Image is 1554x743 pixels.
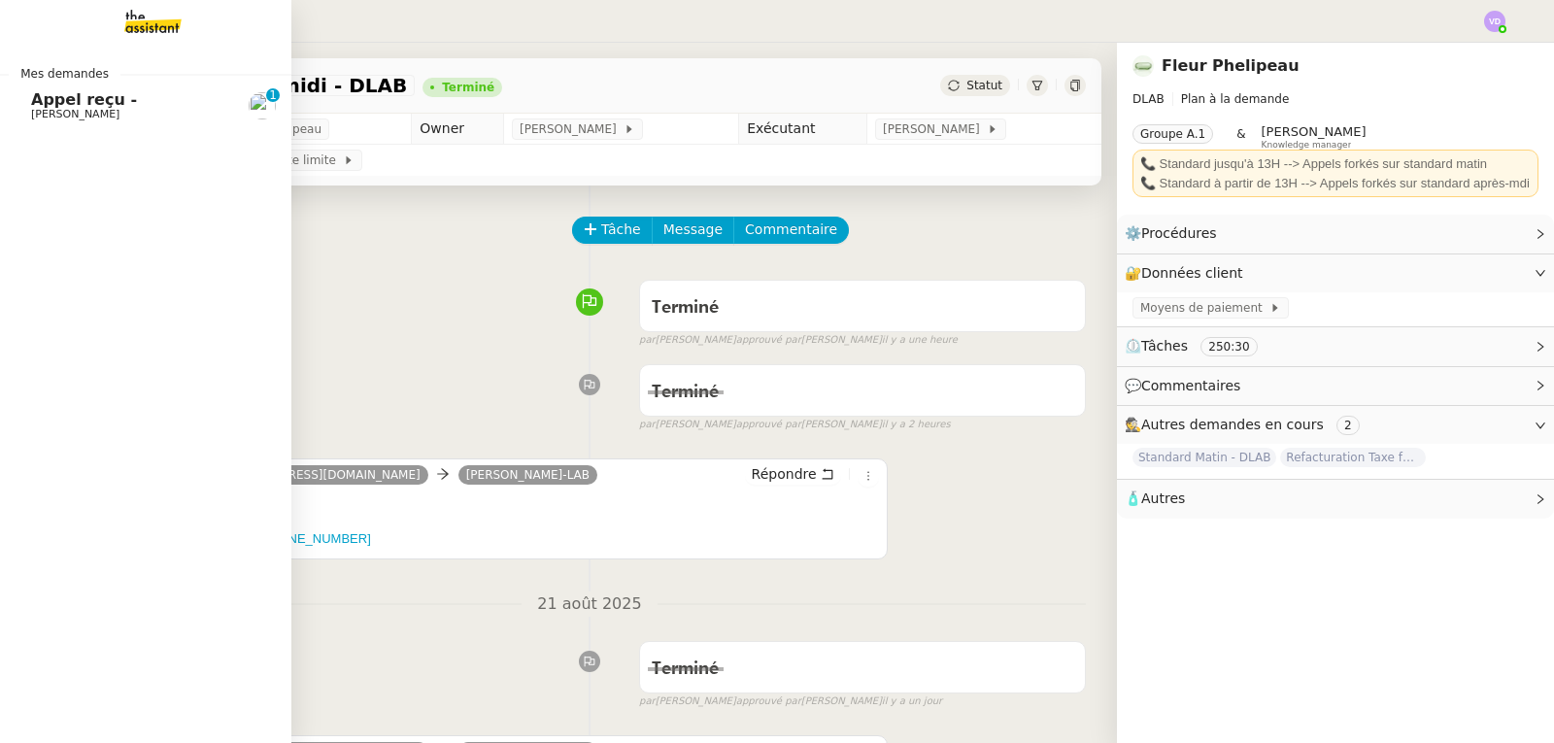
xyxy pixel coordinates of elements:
span: approuvé par [736,693,801,710]
span: approuvé par [736,417,801,433]
div: 📞 Standard jusqu'à 13H --> Appels forkés sur standard matin [1140,154,1531,174]
img: svg [1484,11,1505,32]
div: Terminé [442,82,494,93]
img: 7f9b6497-4ade-4d5b-ae17-2cbe23708554 [1132,55,1154,77]
td: Exécutant [739,114,867,145]
span: [PERSON_NAME] [1262,124,1367,139]
span: Refacturation Taxe foncière 2025 [1280,448,1426,467]
small: [PERSON_NAME] [PERSON_NAME] [639,332,958,349]
span: il y a 2 heures [882,417,951,433]
nz-tag: 2 [1336,416,1360,435]
span: Moyens de paiement [1140,298,1269,318]
span: Procédures [1141,225,1217,241]
div: 🕵️Autres demandes en cours 2 [1117,406,1554,444]
span: [PERSON_NAME] [520,119,624,139]
app-user-label: Knowledge manager [1262,124,1367,150]
span: il y a un jour [882,693,942,710]
button: Répondre [745,463,841,485]
span: [PERSON_NAME] [31,108,119,120]
h5: Appel manqué de la part de [102,529,879,549]
div: ⏲️Tâches 250:30 [1117,327,1554,365]
span: 💬 [1125,378,1249,393]
span: 21 août 2025 [522,591,657,618]
td: Owner [412,114,504,145]
span: Données client [1141,265,1243,281]
span: il y a une heure [882,332,958,349]
div: 📞 Standard à partir de 13H --> Appels forkés sur standard après-mdi [1140,174,1531,193]
span: ⚙️ [1125,222,1226,245]
span: DLAB [1132,92,1165,106]
span: approuvé par [736,332,801,349]
span: Knowledge manager [1262,140,1352,151]
span: Mes demandes [9,64,120,84]
div: ⚙️Procédures [1117,215,1554,253]
span: par [639,417,656,433]
p: 1 [269,88,277,106]
span: Terminé [652,384,719,401]
span: 🧴 [1125,490,1185,506]
small: [PERSON_NAME] [PERSON_NAME] [639,693,942,710]
a: Fleur Phelipeau [1162,56,1300,75]
span: Commentaires [1141,378,1240,393]
a: [PHONE_NUMBER] [257,531,371,546]
nz-tag: Groupe A.1 [1132,124,1213,144]
h4: Appel reçu - [102,492,879,520]
nz-tag: 250:30 [1200,337,1257,356]
div: 🔐Données client [1117,254,1554,292]
span: par [639,693,656,710]
a: [PERSON_NAME]-LAB [458,466,597,484]
span: Standard Matin - DLAB [1132,448,1276,467]
span: Statut [966,79,1002,92]
span: Appel reçu - [31,90,137,109]
span: Tâches [1141,338,1188,354]
span: Tâche [601,219,641,241]
span: Terminé [652,660,719,678]
div: 🧴Autres [1117,480,1554,518]
img: users%2FnSvcPnZyQ0RA1JfSOxSfyelNlJs1%2Favatar%2Fp1050537-640x427.jpg [249,92,276,119]
span: & [1236,124,1245,150]
span: Plan à la demande [1181,92,1290,106]
nz-badge-sup: 1 [266,88,280,102]
span: Message [663,219,723,241]
button: Tâche [572,217,653,244]
div: 💬Commentaires [1117,367,1554,405]
span: 🕵️ [1125,417,1368,432]
span: [PERSON_NAME] [883,119,987,139]
span: Terminé [652,299,719,317]
span: 🔐 [1125,262,1251,285]
span: ⏲️ [1125,338,1273,354]
span: Commentaire [745,219,837,241]
button: Commentaire [733,217,849,244]
span: Répondre [752,464,817,484]
span: par [639,332,656,349]
span: Autres [1141,490,1185,506]
small: [PERSON_NAME] [PERSON_NAME] [639,417,951,433]
span: Autres demandes en cours [1141,417,1324,432]
button: Message [652,217,734,244]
